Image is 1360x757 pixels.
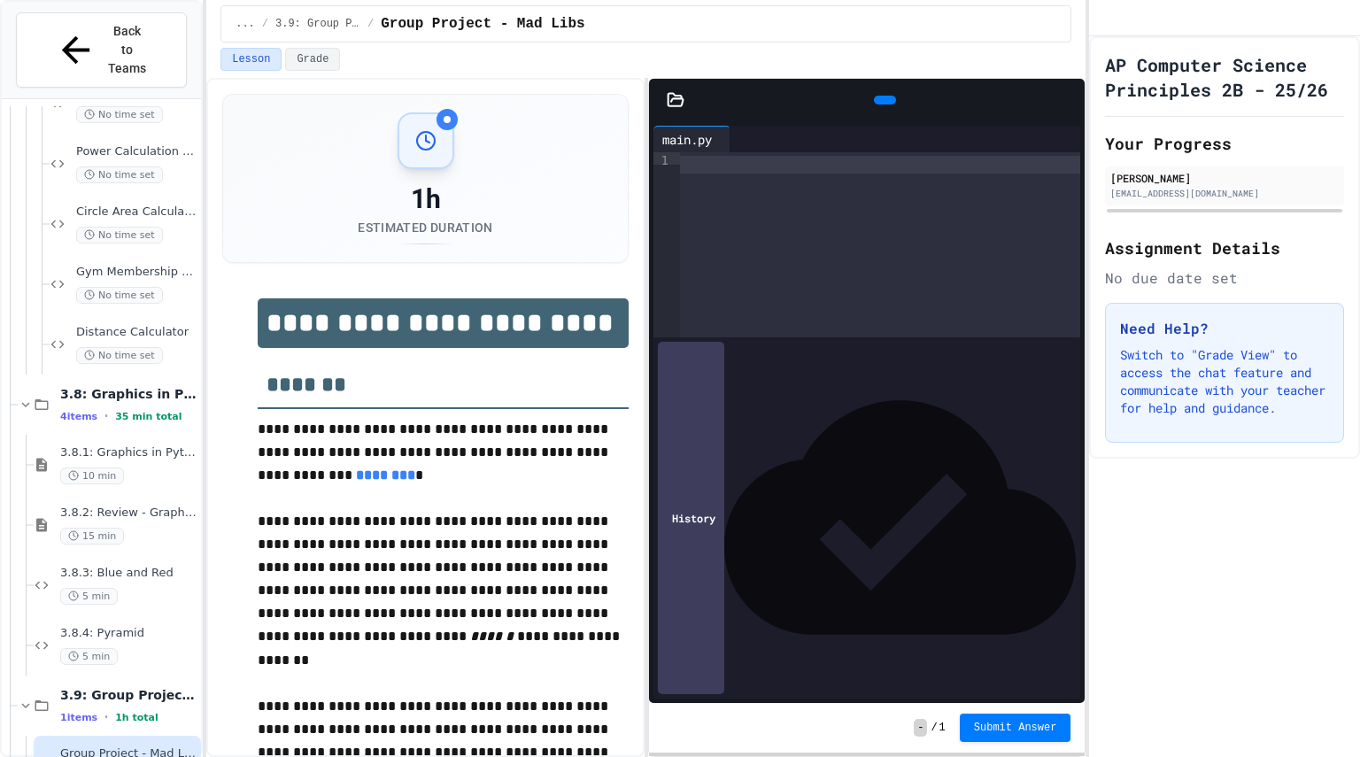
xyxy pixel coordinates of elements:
[115,411,182,422] span: 35 min total
[115,712,158,723] span: 1h total
[60,506,197,521] span: 3.8.2: Review - Graphics in Python
[381,13,584,35] span: Group Project - Mad Libs
[60,467,124,484] span: 10 min
[262,17,268,31] span: /
[1105,236,1344,260] h2: Assignment Details
[653,126,730,152] div: main.py
[76,205,197,220] span: Circle Area Calculator
[1120,346,1329,417] p: Switch to "Grade View" to access the chat feature and communicate with your teacher for help and ...
[60,566,197,581] span: 3.8.3: Blue and Red
[76,227,163,243] span: No time set
[1110,187,1339,200] div: [EMAIL_ADDRESS][DOMAIN_NAME]
[220,48,282,71] button: Lesson
[76,347,163,364] span: No time set
[931,721,937,735] span: /
[358,219,492,236] div: Estimated Duration
[653,130,721,149] div: main.py
[939,721,946,735] span: 1
[60,626,197,641] span: 3.8.4: Pyramid
[60,712,97,723] span: 1 items
[367,17,374,31] span: /
[1105,267,1344,289] div: No due date set
[16,12,187,88] button: Back to Teams
[914,719,927,737] span: -
[76,144,197,159] span: Power Calculation Fix
[60,445,197,460] span: 3.8.1: Graphics in Python
[107,22,149,78] span: Back to Teams
[76,106,163,123] span: No time set
[60,648,118,665] span: 5 min
[653,152,671,165] div: 1
[60,588,118,605] span: 5 min
[76,166,163,183] span: No time set
[275,17,360,31] span: 3.9: Group Project - Mad Libs
[76,265,197,280] span: Gym Membership Calculator
[658,342,724,694] div: History
[76,287,163,304] span: No time set
[358,183,492,215] div: 1h
[60,386,197,402] span: 3.8: Graphics in Python
[60,687,197,703] span: 3.9: Group Project - Mad Libs
[285,48,340,71] button: Grade
[60,528,124,545] span: 15 min
[104,409,108,423] span: •
[1105,52,1344,102] h1: AP Computer Science Principles 2B - 25/26
[60,411,97,422] span: 4 items
[236,17,255,31] span: ...
[1120,318,1329,339] h3: Need Help?
[104,710,108,724] span: •
[76,325,197,340] span: Distance Calculator
[1105,131,1344,156] h2: Your Progress
[1110,170,1339,186] div: [PERSON_NAME]
[960,714,1071,742] button: Submit Answer
[974,721,1057,735] span: Submit Answer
